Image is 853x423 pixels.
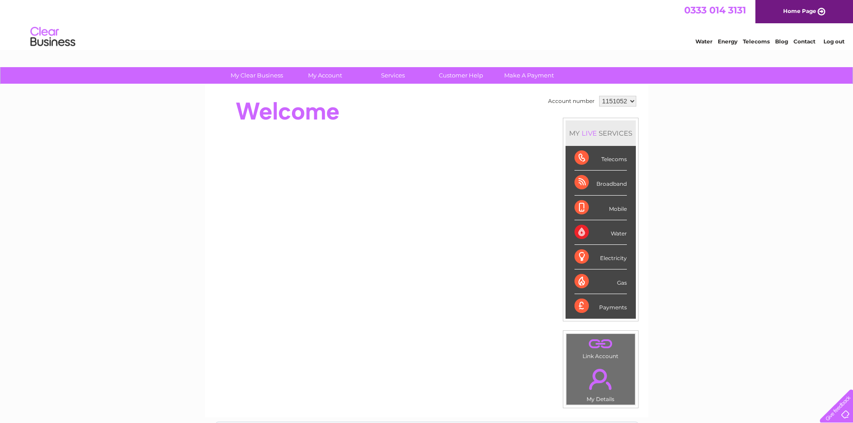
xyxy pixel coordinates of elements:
a: 0333 014 3131 [684,4,746,16]
a: Customer Help [424,67,498,84]
td: Link Account [566,333,635,362]
a: Blog [775,38,788,45]
a: Energy [718,38,737,45]
div: Mobile [574,196,627,220]
a: Services [356,67,430,84]
div: Telecoms [574,146,627,171]
a: Water [695,38,712,45]
div: Electricity [574,245,627,269]
div: LIVE [580,129,599,137]
a: My Clear Business [220,67,294,84]
div: Broadband [574,171,627,195]
div: Water [574,220,627,245]
a: My Account [288,67,362,84]
img: logo.png [30,23,76,51]
div: Clear Business is a trading name of Verastar Limited (registered in [GEOGRAPHIC_DATA] No. 3667643... [215,5,639,43]
td: My Details [566,361,635,405]
div: Payments [574,294,627,318]
a: Telecoms [743,38,770,45]
div: MY SERVICES [566,120,636,146]
a: . [569,336,633,352]
td: Account number [546,94,597,109]
div: Gas [574,269,627,294]
a: . [569,363,633,395]
a: Log out [823,38,844,45]
a: Contact [793,38,815,45]
a: Make A Payment [492,67,566,84]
